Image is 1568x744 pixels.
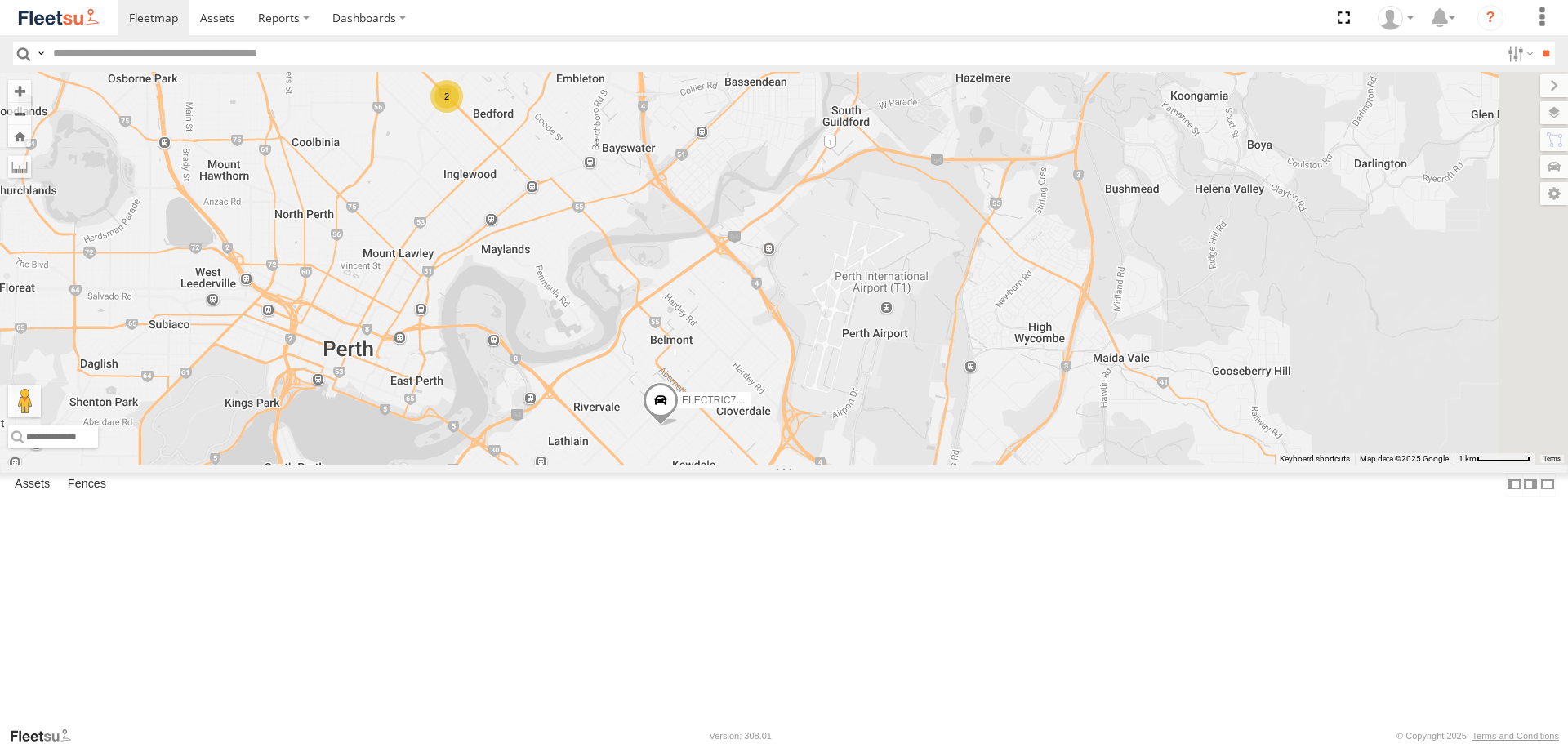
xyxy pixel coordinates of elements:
[34,42,47,65] label: Search Query
[1506,473,1522,497] label: Dock Summary Table to the Left
[430,80,463,113] div: 2
[1472,731,1559,741] a: Terms and Conditions
[1280,453,1350,465] button: Keyboard shortcuts
[8,155,31,178] label: Measure
[8,385,41,417] button: Drag Pegman onto the map to open Street View
[9,728,84,744] a: Visit our Website
[7,474,58,497] label: Assets
[1459,454,1477,463] span: 1 km
[1540,182,1568,205] label: Map Settings
[682,395,825,407] span: ELECTRIC7 - [PERSON_NAME]
[16,7,101,29] img: fleetsu-logo-horizontal.svg
[1372,6,1419,30] div: Wayne Betts
[1539,473,1556,497] label: Hide Summary Table
[8,102,31,125] button: Zoom out
[1501,42,1536,65] label: Search Filter Options
[60,474,114,497] label: Fences
[8,125,31,147] button: Zoom Home
[1396,731,1559,741] div: © Copyright 2025 -
[1543,455,1561,461] a: Terms (opens in new tab)
[710,731,772,741] div: Version: 308.01
[1477,5,1503,31] i: ?
[1522,473,1539,497] label: Dock Summary Table to the Right
[1454,453,1535,465] button: Map Scale: 1 km per 62 pixels
[8,80,31,102] button: Zoom in
[1360,454,1449,463] span: Map data ©2025 Google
